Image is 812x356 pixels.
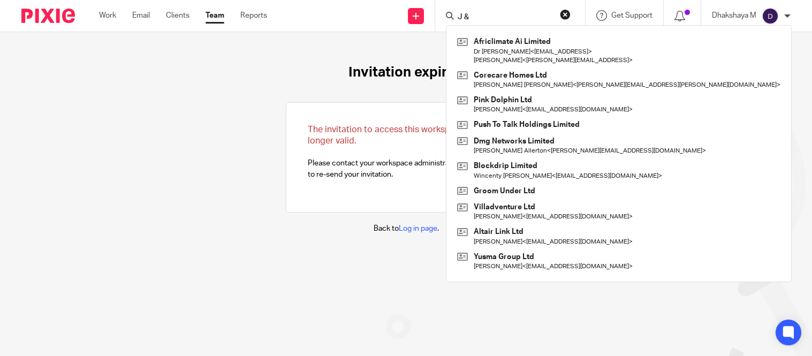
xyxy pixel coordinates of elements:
a: Log in page [399,225,437,232]
h1: Invitation expired [348,64,464,81]
p: Please contact your workspace administrator and ask them to re-send your invitation. [308,124,505,180]
img: svg%3E [762,7,779,25]
span: Get Support [611,12,652,19]
a: Reports [240,10,267,21]
p: Back to . [374,223,439,234]
a: Team [206,10,224,21]
img: Pixie [21,9,75,23]
input: Search [457,13,553,22]
button: Clear [560,9,571,20]
span: The invitation to access this workspace is no longer valid. [308,125,485,145]
a: Work [99,10,116,21]
p: Dhakshaya M [712,10,756,21]
a: Email [132,10,150,21]
a: Clients [166,10,189,21]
